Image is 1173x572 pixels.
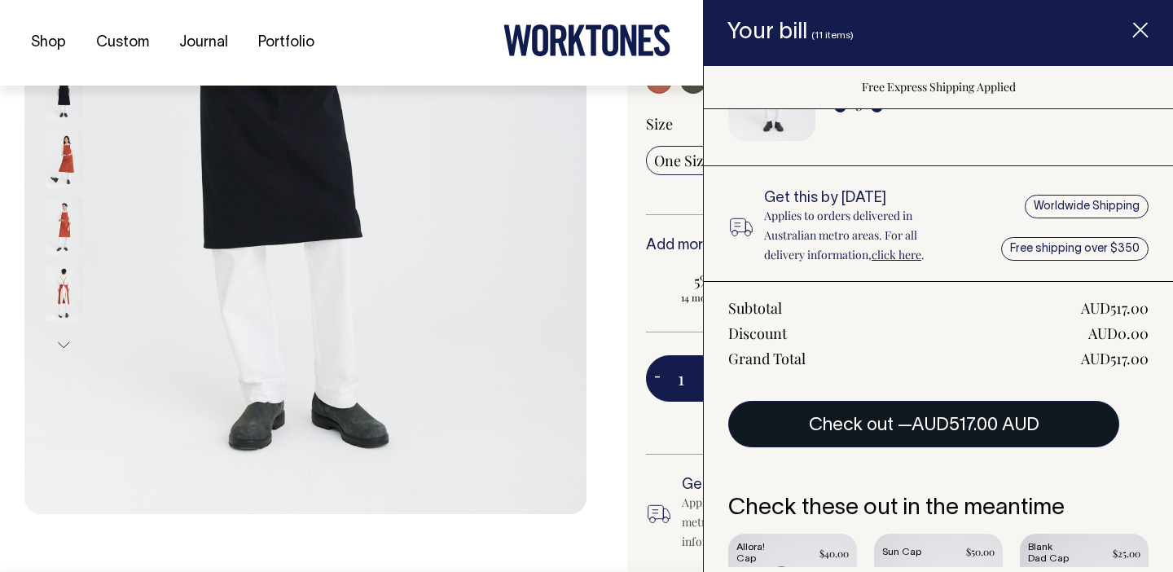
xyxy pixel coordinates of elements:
span: (11 items) [811,31,854,40]
div: Grand Total [728,349,806,368]
button: Next [51,327,76,363]
h6: Get this by [DATE] [764,191,957,207]
a: Shop [24,29,72,56]
div: AUD0.00 [1088,323,1149,343]
div: AUD517.00 [1081,349,1149,368]
img: rust [46,131,82,188]
button: + [871,100,883,112]
div: AUD517.00 [1081,298,1149,318]
div: Applies to orders delivered in Australian metro areas. For all delivery information, . [682,493,892,552]
a: click here [872,247,921,262]
div: Subtotal [728,298,782,318]
span: Free Express Shipping Applied [862,79,1016,95]
a: Journal [173,29,235,56]
button: Check out —AUD517.00 AUD [728,401,1119,447]
h6: Check these out in the meantime [728,496,1149,521]
button: - [646,363,669,395]
h6: Get this by [DATE] [682,477,892,494]
a: Portfolio [252,29,321,56]
p: Applies to orders delivered in Australian metro areas. For all delivery information, . [764,206,957,265]
span: 5% OFF [654,271,780,291]
button: + [702,363,727,395]
div: Size [646,114,1097,134]
img: charcoal [46,64,82,121]
input: 5% OFF 14 more to apply [646,266,789,309]
span: 14 more to apply [654,291,780,304]
img: rust [46,198,82,255]
span: AUD517.00 AUD [912,417,1039,433]
a: Custom [90,29,156,56]
input: One Size Fits All [646,146,766,175]
h6: Add more of this item or any of our other to save [646,238,1097,254]
div: Discount [728,323,787,343]
span: One Size Fits All [654,151,758,170]
button: - [834,100,846,112]
img: rust [46,265,82,322]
